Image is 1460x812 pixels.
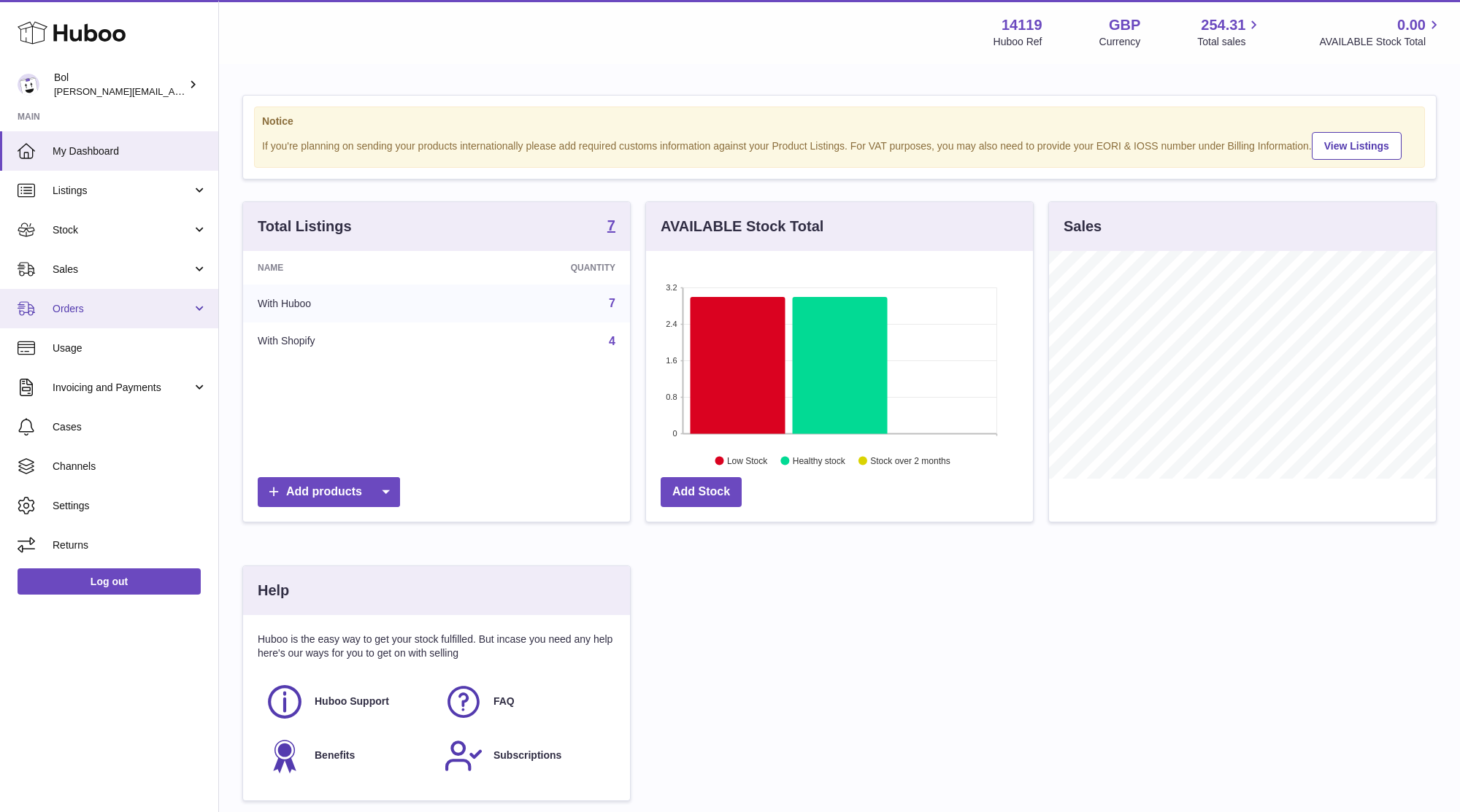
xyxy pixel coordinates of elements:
[258,477,400,507] a: Add products
[18,568,201,595] a: Log out
[258,581,289,600] h3: Help
[53,460,207,473] span: Channels
[609,297,615,309] a: 7
[1099,35,1141,49] div: Currency
[444,736,608,776] a: Subscriptions
[793,456,846,466] text: Healthy stock
[265,736,429,776] a: Benefits
[262,115,1417,128] strong: Notice
[870,456,950,466] text: Stock over 2 months
[452,251,630,285] th: Quantity
[258,633,615,660] p: Huboo is the easy way to get your stock fulfilled. But incase you need any help here's our ways f...
[666,356,677,365] text: 1.6
[54,85,371,97] span: [PERSON_NAME][EMAIL_ADDRESS][PERSON_NAME][DOMAIN_NAME]
[444,682,608,722] a: FAQ
[1197,35,1262,49] span: Total sales
[243,251,452,285] th: Name
[1319,15,1442,49] a: 0.00 AVAILABLE Stock Total
[609,335,615,347] a: 4
[53,341,207,355] span: Usage
[672,429,677,438] text: 0
[315,695,389,708] span: Huboo Support
[607,218,615,236] a: 7
[243,322,452,360] td: With Shopify
[1397,15,1426,35] span: 0.00
[54,71,185,98] div: Bol
[265,682,429,722] a: Huboo Support
[53,184,192,198] span: Listings
[1319,35,1442,49] span: AVAILABLE Stock Total
[666,393,677,401] text: 0.8
[994,35,1042,49] div: Huboo Ref
[607,218,615,233] strong: 7
[53,420,207,434] span: Cases
[53,538,207,552] span: Returns
[1197,15,1262,49] a: 254.31 Total sales
[53,223,192,237] span: Stock
[53,263,192,277] span: Sales
[258,217,352,236] h3: Total Listings
[53,302,192,316] span: Orders
[727,456,768,466] text: Low Stock
[666,283,677,292] text: 3.2
[661,477,742,507] a: Add Stock
[262,130,1417,160] div: If you're planning on sending your products internationally please add required customs informati...
[53,499,207,513] span: Settings
[666,320,677,328] text: 2.4
[1109,15,1140,35] strong: GBP
[493,695,515,708] span: FAQ
[1201,15,1245,35] span: 254.31
[315,749,355,762] span: Benefits
[1002,15,1042,35] strong: 14119
[53,381,192,395] span: Invoicing and Payments
[53,144,207,158] span: My Dashboard
[493,749,561,762] span: Subscriptions
[1312,132,1402,160] a: View Listings
[661,217,823,236] h3: AVAILABLE Stock Total
[1064,217,1102,236] h3: Sales
[18,74,39,96] img: Isabel.deSousa@bolfoods.com
[243,285,452,322] td: With Huboo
